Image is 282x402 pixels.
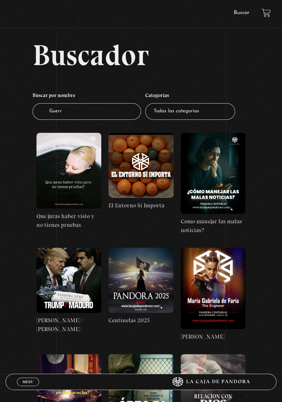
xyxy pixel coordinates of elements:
[181,133,246,235] a: Como manejar las malas noticias?
[108,248,174,325] a: Centinelas 2025
[108,201,174,210] h4: El Entorno Sí Importa
[36,248,102,334] a: [PERSON_NAME] / [PERSON_NAME]
[108,133,174,210] a: El Entorno Sí Importa
[36,133,102,229] a: Que juras haber visto y no tienes pruebas
[36,212,102,229] h4: Que juras haber visto y no tienes pruebas
[33,40,276,70] h2: Buscador
[181,217,246,235] h4: Como manejar las malas noticias?
[108,316,174,325] h4: Centinelas 2025
[262,8,271,17] a: View your shopping cart
[181,332,246,341] h4: [PERSON_NAME]
[22,380,33,384] span: Menu
[181,248,246,341] a: [PERSON_NAME]
[234,10,249,15] a: Buscar
[33,89,141,104] h4: Buscar por nombre
[21,385,36,390] span: Cerrar
[145,89,235,104] h4: Categorías
[36,316,102,334] h4: [PERSON_NAME] / [PERSON_NAME]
